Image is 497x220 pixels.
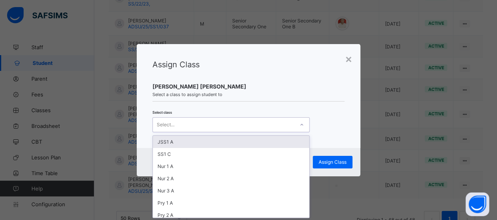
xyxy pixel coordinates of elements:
div: JSS1 A [153,136,309,148]
div: Nur 2 A [153,172,309,185]
span: Assign Class [152,60,200,69]
span: Select a class to assign student to [152,92,345,97]
button: Open asap [466,192,489,216]
div: × [345,52,352,65]
span: Select class [152,110,172,115]
div: Nur 1 A [153,160,309,172]
div: Pry 1 A [153,197,309,209]
div: Select... [157,117,174,132]
span: [PERSON_NAME] [PERSON_NAME] [152,83,345,90]
span: Assign Class [319,159,347,165]
div: SS1 C [153,148,309,160]
div: Nur 3 A [153,185,309,197]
